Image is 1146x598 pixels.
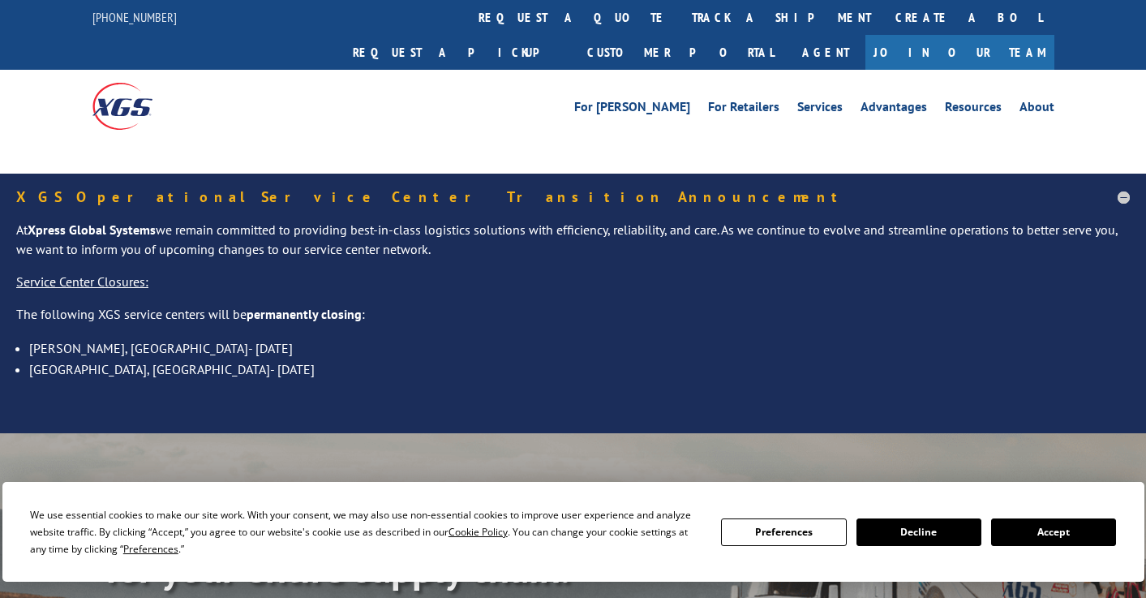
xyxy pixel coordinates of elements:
[1019,101,1054,118] a: About
[92,9,177,25] a: [PHONE_NUMBER]
[865,35,1054,70] a: Join Our Team
[945,101,1002,118] a: Resources
[856,518,981,546] button: Decline
[28,222,156,238] strong: Xpress Global Systems
[16,190,1130,204] h5: XGS Operational Service Center Transition Announcement
[721,518,846,546] button: Preferences
[449,525,508,539] span: Cookie Policy
[16,273,148,290] u: Service Center Closures:
[30,506,702,557] div: We use essential cookies to make our site work. With your consent, we may also use non-essential ...
[861,101,927,118] a: Advantages
[29,359,1130,380] li: [GEOGRAPHIC_DATA], [GEOGRAPHIC_DATA]- [DATE]
[797,101,843,118] a: Services
[16,305,1130,338] p: The following XGS service centers will be :
[105,496,685,593] b: Visibility, transparency, and control for your entire supply chain.
[786,35,865,70] a: Agent
[574,101,690,118] a: For [PERSON_NAME]
[2,482,1144,582] div: Cookie Consent Prompt
[575,35,786,70] a: Customer Portal
[341,35,575,70] a: Request a pickup
[29,338,1130,359] li: [PERSON_NAME], [GEOGRAPHIC_DATA]- [DATE]
[123,542,178,556] span: Preferences
[16,221,1130,273] p: At we remain committed to providing best-in-class logistics solutions with efficiency, reliabilit...
[708,101,779,118] a: For Retailers
[991,518,1116,546] button: Accept
[247,306,362,322] strong: permanently closing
